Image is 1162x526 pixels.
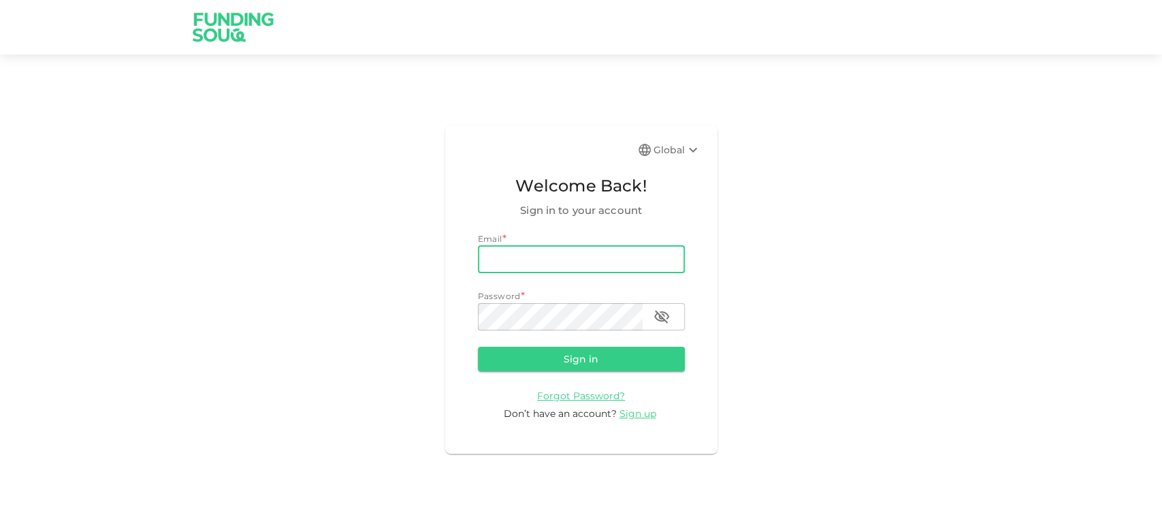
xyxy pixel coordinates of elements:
span: Sign in to your account [478,202,685,219]
button: Sign in [478,347,685,371]
a: Forgot Password? [537,389,625,402]
input: email [478,246,685,273]
div: Global [653,142,701,158]
span: Email [478,234,502,244]
input: password [478,303,643,330]
span: Password [478,291,521,301]
span: Welcome Back! [478,173,685,199]
span: Forgot Password? [537,390,625,402]
span: Don’t have an account? [504,407,617,420]
span: Sign up [619,407,656,420]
